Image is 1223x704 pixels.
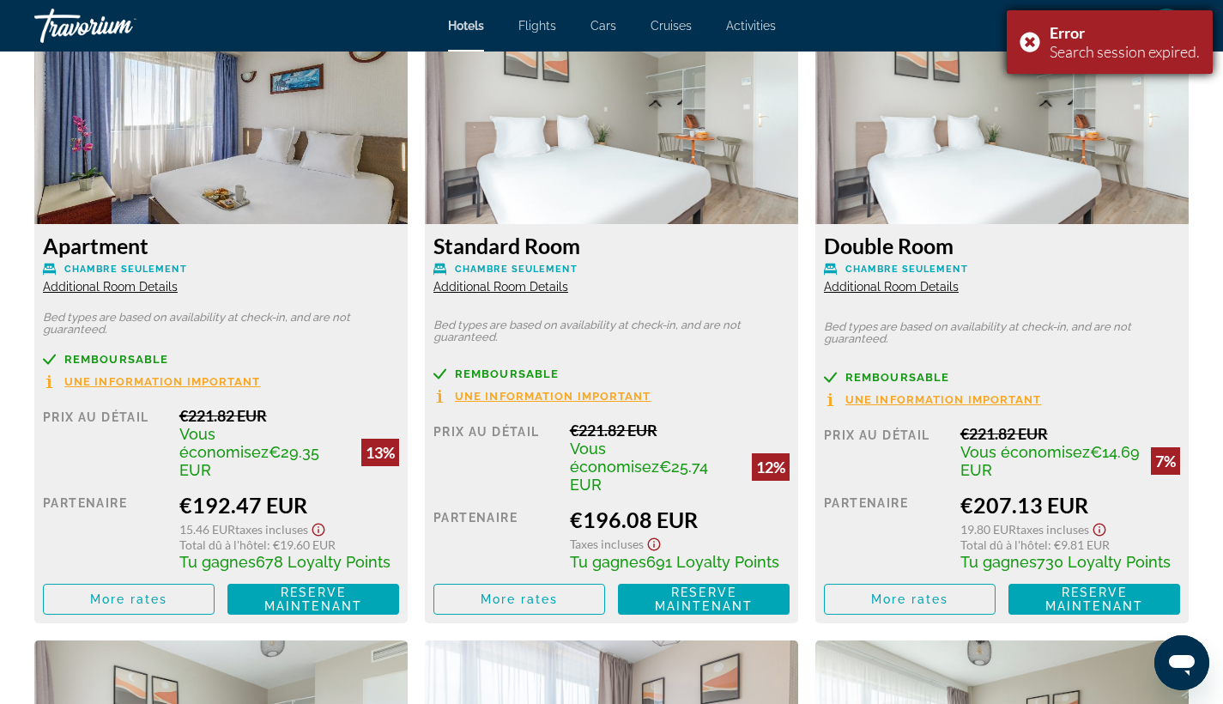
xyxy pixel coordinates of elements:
div: Prix au détail [433,421,557,494]
h3: Apartment [43,233,399,258]
span: €29.35 EUR [179,443,319,479]
span: More rates [481,592,559,606]
h3: Double Room [824,233,1180,258]
button: Reserve maintenant [618,584,790,615]
span: 691 Loyalty Points [646,553,779,571]
span: Remboursable [64,354,168,365]
span: Reserve maintenant [655,586,753,613]
span: Une information important [845,394,1042,405]
span: Taxes incluses [570,537,644,551]
span: Remboursable [455,368,559,379]
div: €221.82 EUR [179,406,399,425]
a: Flights [518,19,556,33]
span: Additional Room Details [433,280,568,294]
div: Prix au détail [824,424,948,479]
span: Reserve maintenant [1045,586,1143,613]
span: Total dû à l'hôtel [179,537,267,552]
div: Partenaire [43,492,166,571]
span: Chambre seulement [455,264,578,275]
a: Remboursable [824,371,1180,384]
span: Additional Room Details [824,280,959,294]
span: Vous économisez [960,443,1090,461]
button: Show Taxes and Fees disclaimer [644,532,664,552]
button: Reserve maintenant [1008,584,1180,615]
p: Bed types are based on availability at check-in, and are not guaranteed. [43,312,399,336]
iframe: Bouton de lancement de la fenêtre de messagerie [1154,635,1209,690]
span: 678 Loyalty Points [256,553,391,571]
a: Travorium [34,3,206,48]
span: 19.80 EUR [960,522,1016,537]
span: Taxes incluses [1016,522,1089,537]
span: More rates [90,592,168,606]
img: bbc2266f-1e79-4120-af77-dd7a863fb1c1.jpeg [34,9,408,224]
div: €221.82 EUR [570,421,790,440]
span: Chambre seulement [64,264,187,275]
div: €207.13 EUR [960,492,1180,518]
a: Cars [590,19,616,33]
span: Chambre seulement [845,264,968,275]
span: 15.46 EUR [179,522,235,537]
div: €221.82 EUR [960,424,1180,443]
div: : €19.60 EUR [179,537,399,552]
span: Taxes incluses [235,522,308,537]
div: 7% [1151,447,1180,475]
span: Une information important [64,376,261,387]
p: Bed types are based on availability at check-in, and are not guaranteed. [824,321,1180,345]
span: Additional Room Details [43,280,178,294]
button: Show Taxes and Fees disclaimer [308,518,329,537]
span: 730 Loyalty Points [1037,553,1171,571]
span: Vous économisez [179,425,269,461]
span: €25.74 EUR [570,458,708,494]
img: 6696edad-18e4-4f07-81bb-4ad9bcda7750.jpeg [815,9,1189,224]
img: 6696edad-18e4-4f07-81bb-4ad9bcda7750.jpeg [425,9,798,224]
div: Prix au détail [43,406,166,479]
button: More rates [433,584,605,615]
span: €14.69 EUR [960,443,1140,479]
button: Show Taxes and Fees disclaimer [1089,518,1110,537]
a: Remboursable [433,367,790,380]
span: Total dû à l'hôtel [960,537,1048,552]
h3: Standard Room [433,233,790,258]
div: : €9.81 EUR [960,537,1180,552]
span: Reserve maintenant [264,586,362,613]
div: Search session expired. [1050,42,1200,61]
span: Tu gagnes [960,553,1037,571]
span: Tu gagnes [179,553,256,571]
button: More rates [43,584,215,615]
span: Une information important [455,391,651,402]
span: Tu gagnes [570,553,646,571]
button: Reserve maintenant [227,584,399,615]
a: Cruises [651,19,692,33]
button: Une information important [43,374,261,389]
span: Remboursable [845,372,949,383]
div: 13% [361,439,399,466]
div: Partenaire [824,492,948,571]
span: More rates [871,592,949,606]
div: Partenaire [433,507,557,571]
a: Hotels [448,19,484,33]
a: Remboursable [43,353,399,366]
div: €196.08 EUR [570,507,790,532]
p: Bed types are based on availability at check-in, and are not guaranteed. [433,319,790,343]
button: Une information important [824,392,1042,407]
button: User Menu [1144,8,1189,44]
span: Vous économisez [570,440,659,476]
a: Activities [726,19,776,33]
button: Une information important [433,389,651,404]
button: More rates [824,584,996,615]
div: €192.47 EUR [179,492,399,518]
div: 12% [752,453,790,481]
div: Error [1050,23,1200,42]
